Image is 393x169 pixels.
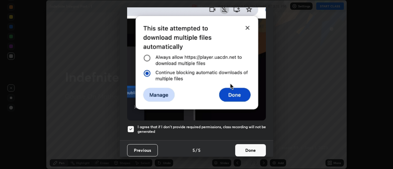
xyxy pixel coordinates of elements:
h4: 5 [193,147,195,153]
button: Previous [127,144,158,156]
h5: I agree that if I don't provide required permissions, class recording will not be generated [138,125,266,134]
button: Done [235,144,266,156]
h4: 5 [198,147,200,153]
h4: / [196,147,197,153]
